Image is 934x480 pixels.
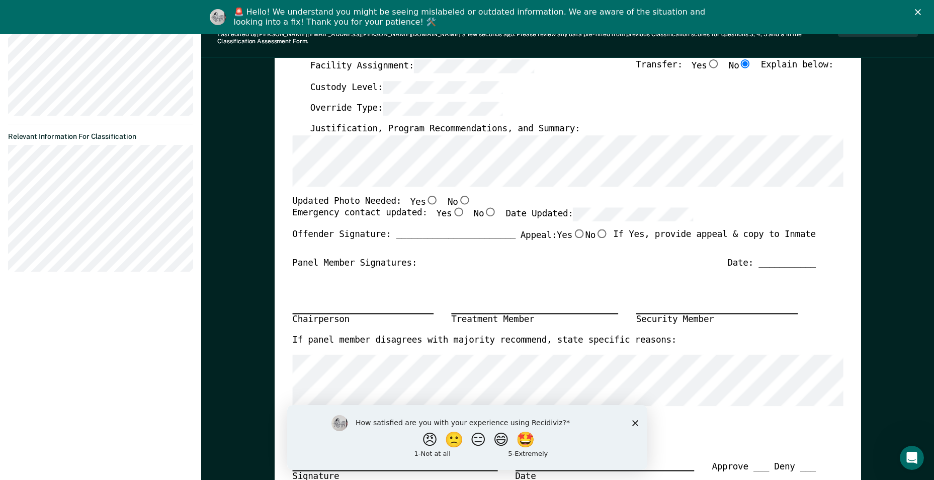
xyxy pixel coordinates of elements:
div: Updated Photo Needed: [292,195,471,208]
label: No [448,195,471,208]
label: If panel member disagrees with majority recommend, state specific reasons: [292,335,676,346]
label: No [585,229,608,242]
input: Yes [452,208,465,217]
input: Custody Level: [383,81,502,94]
div: Approving Authority: [292,415,816,426]
input: No [596,229,609,238]
div: Emergency contact updated: [292,208,693,229]
span: a few seconds ago [462,31,514,38]
label: Date Updated: [505,208,693,221]
label: Yes [410,195,438,208]
label: No [729,59,752,72]
input: Yes [572,229,585,238]
div: Treatment Member [451,313,618,326]
div: Panel Member Signatures: [292,258,417,269]
label: No [473,208,496,221]
div: Close [915,9,925,15]
label: Custody Level: [310,81,502,94]
label: Yes [557,229,585,242]
input: Yes [707,59,720,68]
input: Override Type: [383,102,502,116]
div: Last edited by [PERSON_NAME][EMAIL_ADDRESS][PERSON_NAME][DOMAIN_NAME] . Please review any data pr... [217,31,838,45]
img: Profile image for Kim [210,9,226,25]
label: Override Type: [310,102,502,116]
input: Facility Assignment: [414,59,534,72]
input: No [739,59,752,68]
div: 🚨 Hello! We understand you might be seeing mislabeled or outdated information. We are aware of th... [234,7,709,27]
div: Transfer: Explain below: [636,59,833,81]
div: Panel's Majority Recommendation: [292,47,816,59]
label: Facility Assignment: [310,59,534,72]
label: Yes [691,59,719,72]
input: Yes [426,195,439,204]
input: No [484,208,497,217]
dt: Relevant Information For Classification [8,132,193,141]
iframe: Survey by Kim from Recidiviz [287,405,647,470]
div: Chairperson [292,313,434,326]
input: No [458,195,471,204]
div: Date: ___________ [727,258,816,269]
input: Date Updated: [573,208,693,221]
label: Appeal: [520,229,608,250]
div: Security Member [636,313,798,326]
label: Justification, Program Recommendations, and Summary: [310,123,580,135]
div: Offender Signature: _______________________ If Yes, provide appeal & copy to Inmate [292,229,816,257]
label: Yes [436,208,464,221]
iframe: Intercom live chat [900,446,924,470]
